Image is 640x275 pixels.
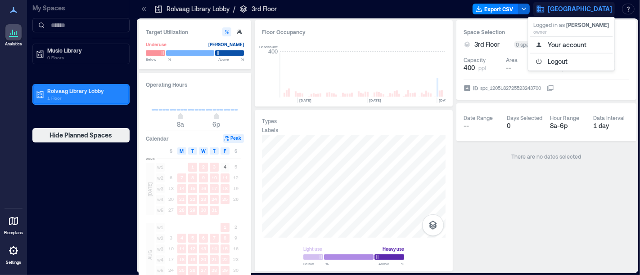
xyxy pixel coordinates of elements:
[32,128,130,142] button: Hide Planned Spaces
[233,4,235,13] p: /
[180,175,183,180] text: 7
[473,84,478,93] span: ID
[180,147,184,155] span: M
[533,21,609,28] p: Logged in as
[201,186,206,191] text: 16
[146,134,169,143] h3: Calendar
[47,47,123,54] p: Music Library
[464,122,469,129] span: --
[224,147,226,155] span: F
[222,267,228,273] text: 29
[507,114,542,121] div: Days Selected
[212,196,217,202] text: 24
[179,196,185,202] text: 21
[303,244,322,253] div: Light use
[507,121,543,130] div: 0
[547,84,554,92] button: IDspc_1205182725523243700
[179,267,185,273] text: 25
[47,87,123,94] p: Rolvaag Library Lobby
[156,195,165,204] span: w4
[156,234,165,243] span: w2
[212,186,217,191] text: 17
[212,207,217,213] text: 31
[201,147,206,155] span: W
[222,196,228,202] text: 25
[167,4,230,13] p: Rolvaag Library Lobby
[478,64,486,71] span: ppl
[213,164,216,169] text: 3
[190,207,195,213] text: 29
[201,257,206,262] text: 20
[156,173,165,182] span: w2
[222,257,228,262] text: 22
[156,163,165,172] span: w1
[593,121,629,130] div: 1 day
[512,153,581,160] span: There are no dates selected
[190,257,195,262] text: 19
[222,186,228,191] text: 18
[146,156,155,161] span: 2025
[190,267,195,273] text: 26
[213,120,221,128] span: 6p
[464,114,493,121] div: Date Range
[303,261,329,266] span: Below %
[146,251,153,260] span: AUG
[6,260,21,265] p: Settings
[191,164,194,169] text: 1
[383,244,404,253] div: Heavy use
[146,40,167,49] div: Underuse
[234,147,237,155] span: S
[191,175,194,180] text: 8
[474,40,500,49] span: 3rd Floor
[224,235,226,240] text: 8
[299,98,311,102] text: [DATE]
[369,98,381,102] text: [DATE]
[550,114,579,121] div: Hour Range
[548,4,612,13] span: [GEOGRAPHIC_DATA]
[4,230,23,235] p: Floorplans
[566,22,609,28] span: [PERSON_NAME]
[262,126,278,133] div: Labels
[212,257,217,262] text: 21
[222,175,228,180] text: 11
[533,28,609,35] p: owner
[262,27,446,36] div: Floor Occupancy
[514,41,540,48] div: 0 spaces
[146,183,153,197] span: [DATE]
[464,27,629,36] h3: Space Selection
[5,41,22,47] p: Analytics
[223,134,244,143] button: Peak
[156,184,165,193] span: w3
[212,175,217,180] text: 10
[146,57,171,62] span: Below %
[201,246,206,251] text: 13
[208,40,244,49] div: [PERSON_NAME]
[593,114,625,121] div: Data Interval
[156,223,165,232] span: w1
[224,224,226,230] text: 1
[262,117,277,124] div: Types
[202,235,205,240] text: 6
[156,255,165,264] span: w4
[3,240,24,268] a: Settings
[179,207,185,213] text: 28
[32,4,130,13] p: My Spaces
[156,206,165,215] span: w5
[479,84,542,93] div: spc_1205182725523243700
[201,267,206,273] text: 27
[202,164,205,169] text: 2
[156,266,165,275] span: w5
[533,2,615,16] button: [GEOGRAPHIC_DATA]
[179,246,185,251] text: 11
[180,235,183,240] text: 4
[2,22,25,49] a: Analytics
[191,235,194,240] text: 5
[190,196,195,202] text: 22
[179,257,185,262] text: 18
[439,98,451,102] text: [DATE]
[506,56,518,63] div: Area
[201,196,206,202] text: 23
[252,4,277,13] p: 3rd Floor
[218,57,244,62] span: Above %
[47,94,123,102] p: 1 Floor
